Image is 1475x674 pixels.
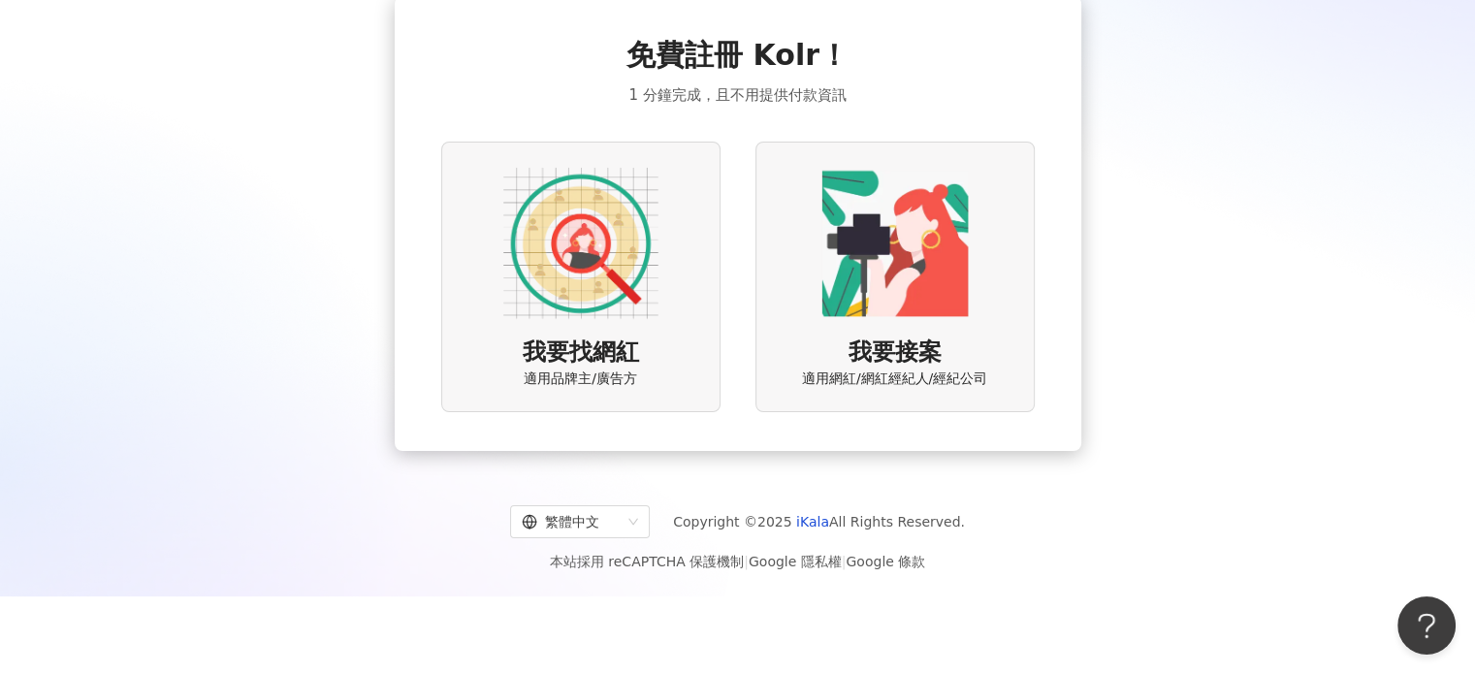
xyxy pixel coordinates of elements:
span: 我要找網紅 [523,337,639,369]
span: | [744,554,749,569]
a: Google 條款 [846,554,925,569]
span: 適用網紅/網紅經紀人/經紀公司 [802,369,987,389]
span: 適用品牌主/廣告方 [524,369,637,389]
a: Google 隱私權 [749,554,842,569]
a: iKala [796,514,829,530]
span: 免費註冊 Kolr！ [626,35,849,76]
span: 我要接案 [849,337,942,369]
span: | [842,554,847,569]
span: 1 分鐘完成，且不用提供付款資訊 [628,83,846,107]
img: AD identity option [503,166,658,321]
span: 本站採用 reCAPTCHA 保護機制 [550,550,925,573]
span: Copyright © 2025 All Rights Reserved. [673,510,965,533]
iframe: Help Scout Beacon - Open [1397,596,1456,655]
img: KOL identity option [818,166,973,321]
div: 繁體中文 [522,506,621,537]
